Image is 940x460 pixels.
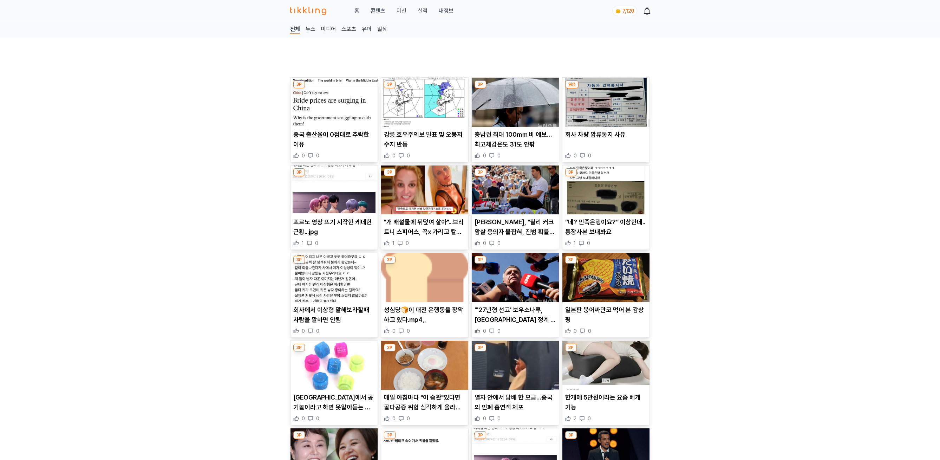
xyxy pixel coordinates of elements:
[562,341,650,426] div: 3P 한개에 5만원이라는 요즘 베개 기능 한개에 5만원이라는 요즘 베개 기능 2 0
[392,240,394,247] span: 1
[290,253,378,338] div: 3P 회사에서 이상형 말해보라할때 사람을 말하면 안됨 회사에서 이상형 말해보라할때 사람을 말하면 안됨 0 0
[293,256,305,264] div: 3P
[290,7,326,15] img: 티끌링
[565,344,577,351] div: 3P
[371,7,385,15] a: 콘텐츠
[321,25,336,34] a: 미디어
[475,393,556,412] p: 열차 안에서 담배 한 모금…중국의 민폐 흡연객 체포
[290,77,378,162] div: 3P 중국 출산율이 0점대로 추락한 이유 중국 출산율이 0점대로 추락한 이유 0 0
[291,78,378,127] img: 중국 출산율이 0점대로 추락한 이유
[293,80,305,88] div: 3P
[381,166,468,215] img: "개 배설물에 뒤덮여 살아"...브리트니 스피어스, 꼭x 가리고 칼춤까지 추는 충격적인 최근 근황
[562,166,649,215] img: “네? 민족은행이요?” 이상한데.. 통장사본 보내봐요
[354,7,359,15] a: 홈
[622,8,634,14] span: 7,120
[562,253,649,302] img: 일본판 붕어싸만코 먹어 본 감상평
[384,393,465,412] p: 매일 아침마다 "이 습관"있다면 골다공증 위험 심각하게 올라갑니다.
[392,328,396,335] span: 0
[293,431,305,439] div: 3P
[562,253,650,338] div: 3P 일본판 붕어싸만코 먹어 본 감상평 일본판 붕어싸만코 먹어 본 감상평 0 0
[302,415,305,422] span: 0
[497,415,501,422] span: 0
[475,431,486,439] div: 3P
[315,240,318,247] span: 0
[483,328,486,335] span: 0
[290,165,378,250] div: 3P 포르노 영상 뜨기 시작한 케데헌 근황...jpg 포르노 영상 뜨기 시작한 케데헌 근황...jpg 1 0
[565,80,579,88] div: 읽음
[302,152,305,159] span: 0
[565,431,577,439] div: 3P
[384,305,465,325] p: 성심당🍞이 대전 은행동을 장악하고 있다.mp4,,
[483,415,486,422] span: 0
[407,152,410,159] span: 0
[291,253,378,302] img: 회사에서 이상형 말해보라할때 사람을 말하면 안됨
[574,415,576,422] span: 2
[588,415,591,422] span: 0
[291,341,378,390] img: 부산에서 공기놀이라고 하면 못알아듣는 이유,,
[302,328,305,335] span: 0
[472,341,559,390] img: 열차 안에서 담배 한 모금…중국의 민폐 흡연객 체포
[565,217,647,237] p: “네? 민족은행이요?” 이상한데.. 통장사본 보내봐요
[497,240,501,247] span: 0
[302,240,304,247] span: 1
[293,393,375,412] p: [GEOGRAPHIC_DATA]에서 공기놀이라고 하면 못알아듣는 이유,,
[475,168,486,176] div: 3P
[565,168,577,176] div: 3P
[588,328,591,335] span: 0
[565,305,647,325] p: 일본판 붕어싸만코 먹어 본 감상평
[341,25,356,34] a: 스포츠
[362,25,372,34] a: 유머
[407,415,410,422] span: 0
[472,166,559,215] img: 트럼프, "챨리 커크 암살 용의자 붙잡혀, 진범 확률 매우높아"
[483,240,486,247] span: 0
[588,152,591,159] span: 0
[384,168,396,176] div: 3P
[471,165,559,250] div: 3P 트럼프, "챨리 커크 암살 용의자 붙잡혀, 진범 확률 매우높아" [PERSON_NAME], "챨리 커크 암살 용의자 붙잡혀, 진범 확률 매우높아" 0 0
[381,341,469,426] div: 3P 매일 아침마다 "이 습관"있다면 골다공증 위험 심각하게 올라갑니다. 매일 아침마다 "이 습관"있다면 골다공증 위험 심각하게 올라갑니다. 0 0
[472,253,559,302] img: "'27년형 선고' 보우소나루, 브라질 정계 여전히 흔드는 '킹메이커'"
[497,152,501,159] span: 0
[472,78,559,127] img: 충남권 최대 100㎜ 비 예보…최고체감온도 31도 안팎
[565,393,647,412] p: 한개에 5만원이라는 요즘 베개 기능
[471,253,559,338] div: 3P "'27년형 선고' 보우소나루, 브라질 정계 여전히 흔드는 '킹메이커'" "'27년형 선고' 보우소나루, [GEOGRAPHIC_DATA] 정계 여전히 흔드는 '킹메이커'...
[384,256,396,264] div: 3P
[565,256,577,264] div: 3P
[306,25,315,34] a: 뉴스
[384,431,396,439] div: 3P
[475,217,556,237] p: [PERSON_NAME], "챨리 커크 암살 용의자 붙잡혀, 진범 확률 매우높아"
[384,80,396,88] div: 3P
[381,78,468,127] img: 강릉 호우주의보 발표 및 오봉저수지 반등
[565,130,647,140] p: 회사 차량 압류통지 사유
[316,415,319,422] span: 0
[574,328,577,335] span: 0
[475,344,486,351] div: 3P
[381,77,469,162] div: 3P 강릉 호우주의보 발표 및 오봉저수지 반등 강릉 호우주의보 발표 및 오봉저수지 반등 0 0
[475,305,556,325] p: "'27년형 선고' 보우소나루, [GEOGRAPHIC_DATA] 정계 여전히 흔드는 '킹메이커'"
[293,217,375,237] p: 포르노 영상 뜨기 시작한 케데헌 근황...jpg
[397,7,406,15] button: 미션
[381,341,468,390] img: 매일 아침마다 "이 습관"있다면 골다공증 위험 심각하게 올라갑니다.
[290,25,300,34] a: 전체
[291,166,378,215] img: 포르노 영상 뜨기 시작한 케데헌 근황...jpg
[562,77,650,162] div: 읽음 회사 차량 압류통지 사유 회사 차량 압류통지 사유 0 0
[612,6,636,16] a: coin 7,120
[381,253,468,302] img: 성심당🍞이 대전 은행동을 장악하고 있다.mp4,,
[316,152,319,159] span: 0
[406,240,409,247] span: 0
[290,341,378,426] div: 3P 부산에서 공기놀이라고 하면 못알아듣는 이유,, [GEOGRAPHIC_DATA]에서 공기놀이라고 하면 못알아듣는 이유,, 0 0
[377,25,387,34] a: 일상
[497,328,501,335] span: 0
[562,78,649,127] img: 회사 차량 압류통지 사유
[384,217,465,237] p: "개 배설물에 뒤덮여 살아"...브리트니 스피어스, 꼭x 가리고 칼춤까지 추는 충격적인 최근 근황
[439,7,453,15] a: 내정보
[381,253,469,338] div: 3P 성심당🍞이 대전 은행동을 장악하고 있다.mp4,, 성심당🍞이 대전 은행동을 장악하고 있다.mp4,, 0 0
[562,165,650,250] div: 3P “네? 민족은행이요?” 이상한데.. 통장사본 보내봐요 “네? 민족은행이요?” 이상한데.. 통장사본 보내봐요 1 0
[293,168,305,176] div: 3P
[475,130,556,149] p: 충남권 최대 100㎜ 비 예보…최고체감온도 31도 안팎
[392,152,396,159] span: 0
[316,328,319,335] span: 0
[574,152,577,159] span: 0
[381,165,469,250] div: 3P "개 배설물에 뒤덮여 살아"...브리트니 스피어스, 꼭x 가리고 칼춤까지 추는 충격적인 최근 근황 "개 배설물에 뒤덮여 살아"...브리트니 스피어스, 꼭x 가리고 칼춤까...
[615,8,621,14] img: coin
[293,305,375,325] p: 회사에서 이상형 말해보라할때 사람을 말하면 안됨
